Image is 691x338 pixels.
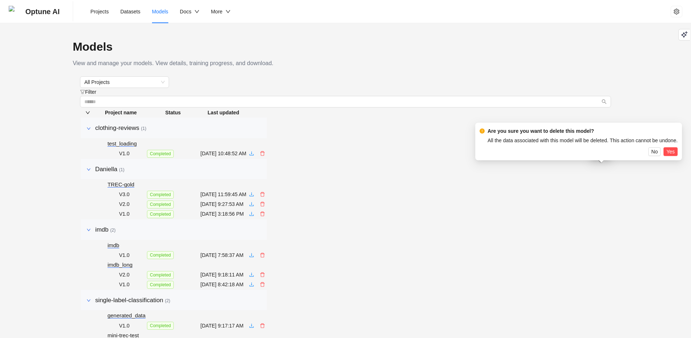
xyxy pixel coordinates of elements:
[87,298,91,303] span: right
[108,241,146,250] div: imdb
[200,200,247,209] td: [DATE] 9:27:53 AM
[200,108,247,117] th: Last updated
[260,253,265,258] span: delete
[87,126,91,131] span: right
[119,200,130,208] span: V2.0
[663,147,678,156] button: Yes
[260,211,265,216] span: delete
[85,89,96,95] span: Filter
[249,192,254,197] span: download
[119,190,130,198] span: V3.0
[200,210,247,219] td: [DATE] 3:18:56 PM
[258,251,266,259] button: delete
[119,251,130,259] span: V1.0
[488,136,678,144] div: All the data associated with this model will be deleted. This action cannot be undone.
[9,6,20,17] img: Optune
[258,210,266,218] button: delete
[147,108,199,117] th: Status
[248,322,256,330] button: download
[95,123,146,133] div: clothing-reviews
[258,280,266,288] button: delete
[480,128,485,134] span: exclamation-circle
[666,148,675,156] span: Yes
[95,165,125,174] div: Daniella
[258,190,266,198] button: delete
[200,280,247,289] td: [DATE] 8:42:18 AM
[249,211,254,216] span: download
[108,139,146,148] div: test_loading
[147,251,174,259] span: completed
[249,282,254,287] span: download
[260,151,265,156] span: delete
[96,108,146,117] th: Project name
[258,322,266,330] button: delete
[147,150,174,158] span: completed
[87,228,91,232] span: right
[651,148,658,156] span: No
[249,202,254,207] span: download
[200,270,247,279] td: [DATE] 9:18:11 AM
[152,9,168,14] span: Models
[258,200,266,208] button: delete
[248,149,256,157] button: download
[119,280,130,288] span: V1.0
[147,210,174,218] span: completed
[248,280,256,288] button: download
[161,80,165,84] span: down
[258,271,266,279] button: delete
[85,110,90,115] span: down
[147,281,174,289] span: completed
[108,311,146,320] div: generated_data
[678,29,690,41] button: Playground
[147,322,174,330] span: completed
[249,272,254,277] span: download
[248,251,256,259] button: download
[200,250,247,259] td: [DATE] 7:58:37 AM
[248,271,256,279] button: download
[90,9,109,14] span: Projects
[119,167,125,172] span: ( 1 )
[141,126,147,131] span: ( 1 )
[248,200,256,208] button: download
[147,191,174,199] span: completed
[602,99,607,104] span: search
[258,149,266,157] button: delete
[120,9,140,14] span: Datasets
[147,200,174,208] span: completed
[200,149,247,158] td: [DATE] 10:48:52 AM
[119,271,130,279] span: V2.0
[165,298,170,303] span: ( 2 )
[249,253,254,258] span: download
[80,89,85,94] span: filter
[119,322,130,330] span: V1.0
[85,110,90,115] button: Collapse all
[119,210,130,218] span: V1.0
[260,202,265,207] span: delete
[119,149,130,157] span: V1.0
[84,77,165,88] span: All Projects
[95,296,170,305] div: single-label-classification
[73,38,618,56] h1: Models
[200,321,247,330] td: [DATE] 9:17:17 AM
[108,180,146,189] div: TREC-gold
[248,210,256,218] button: download
[108,261,146,269] div: imdb_long
[87,167,91,172] span: right
[95,225,115,235] div: imdb
[147,271,174,279] span: completed
[260,192,265,197] span: delete
[260,272,265,277] span: delete
[488,127,678,135] div: Are you sure you want to delete this model?
[260,282,265,287] span: delete
[648,147,661,156] button: No
[110,228,115,233] span: ( 2 )
[200,190,247,199] td: [DATE] 11:59:45 AM
[248,190,256,198] button: download
[73,59,618,68] p: View and manage your models. View details, training progress, and download.
[249,323,254,328] span: download
[674,9,679,14] span: setting
[249,151,254,156] span: download
[260,323,265,328] span: delete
